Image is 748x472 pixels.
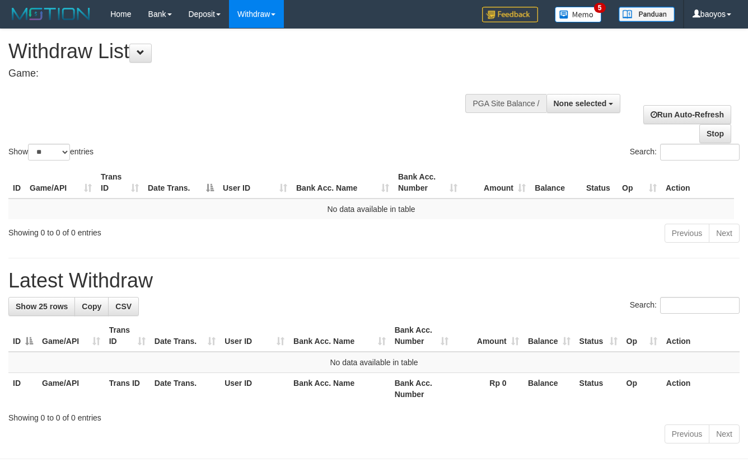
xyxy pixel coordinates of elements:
td: No data available in table [8,352,740,373]
th: Balance [530,167,582,199]
th: Bank Acc. Number: activate to sort column ascending [394,167,462,199]
th: Action [661,167,734,199]
a: Next [709,224,740,243]
th: Bank Acc. Name [289,373,390,405]
th: Bank Acc. Name: activate to sort column ascending [292,167,394,199]
img: panduan.png [619,7,675,22]
img: MOTION_logo.png [8,6,93,22]
span: Show 25 rows [16,302,68,311]
th: ID [8,373,38,405]
th: Bank Acc. Number: activate to sort column ascending [390,320,453,352]
th: Status [575,373,622,405]
input: Search: [660,297,740,314]
a: Next [709,424,740,443]
span: CSV [115,302,132,311]
label: Search: [630,144,740,161]
th: Balance [523,373,575,405]
th: Op: activate to sort column ascending [618,167,661,199]
th: Bank Acc. Name: activate to sort column ascending [289,320,390,352]
th: Action [662,373,740,405]
a: Stop [699,124,731,143]
th: Op: activate to sort column ascending [622,320,662,352]
img: Feedback.jpg [482,7,538,22]
th: Status: activate to sort column ascending [575,320,622,352]
th: Status [582,167,618,199]
th: Trans ID: activate to sort column ascending [96,167,143,199]
th: Amount: activate to sort column ascending [462,167,530,199]
th: Date Trans. [150,373,220,405]
a: Previous [665,224,709,243]
th: ID [8,167,25,199]
label: Search: [630,297,740,314]
th: Game/API: activate to sort column ascending [25,167,96,199]
td: No data available in table [8,199,734,219]
select: Showentries [28,144,70,161]
a: Show 25 rows [8,297,75,316]
th: Op [622,373,662,405]
button: None selected [546,94,621,113]
input: Search: [660,144,740,161]
th: Date Trans.: activate to sort column ascending [150,320,220,352]
a: CSV [108,297,139,316]
span: Copy [82,302,101,311]
a: Copy [74,297,109,316]
th: Game/API: activate to sort column ascending [38,320,105,352]
th: ID: activate to sort column descending [8,320,38,352]
div: PGA Site Balance / [465,94,546,113]
th: Bank Acc. Number [390,373,453,405]
h1: Withdraw List [8,40,488,63]
th: Date Trans.: activate to sort column descending [143,167,218,199]
th: User ID: activate to sort column ascending [218,167,292,199]
th: Action [662,320,740,352]
label: Show entries [8,144,93,161]
th: Amount: activate to sort column ascending [453,320,523,352]
div: Showing 0 to 0 of 0 entries [8,223,303,238]
th: Trans ID: activate to sort column ascending [105,320,150,352]
a: Previous [665,424,709,443]
th: Balance: activate to sort column ascending [523,320,575,352]
th: User ID: activate to sort column ascending [220,320,289,352]
span: None selected [554,99,607,108]
h1: Latest Withdraw [8,270,740,292]
th: Trans ID [105,373,150,405]
img: Button%20Memo.svg [555,7,602,22]
div: Showing 0 to 0 of 0 entries [8,408,740,423]
a: Run Auto-Refresh [643,105,731,124]
span: 5 [594,3,606,13]
th: User ID [220,373,289,405]
th: Rp 0 [453,373,523,405]
th: Game/API [38,373,105,405]
h4: Game: [8,68,488,79]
